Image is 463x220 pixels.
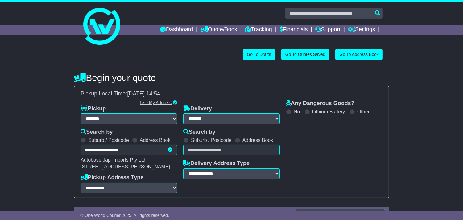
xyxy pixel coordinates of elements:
a: Go To Drafts [243,49,275,60]
span: Autobase Jap Imports Pty Ltd [81,157,145,163]
a: Dashboard [160,25,193,35]
label: Pickup [81,105,106,112]
span: © One World Courier 2025. All rights reserved. [80,213,169,218]
a: Use My Address [140,100,172,105]
label: Search by [81,129,113,136]
h4: Begin your quote [74,73,389,83]
button: Increase my warranty / insurance cover [296,209,385,220]
label: No [294,109,300,115]
a: Tracking [245,25,272,35]
label: Suburb / Postcode [191,137,232,143]
label: Lithium Battery [312,109,345,115]
label: Suburb / Postcode [88,137,129,143]
a: Settings [348,25,375,35]
span: [DATE] 14:54 [127,91,160,97]
a: Go To Address Book [335,49,382,60]
span: [STREET_ADDRESS][PERSON_NAME] [81,164,170,169]
label: Other [357,109,370,115]
a: Go To Quotes Saved [281,49,329,60]
label: Address Book [140,137,171,143]
a: Financials [280,25,308,35]
label: Delivery Address Type [183,160,250,167]
label: Address Book [242,137,273,143]
a: Support [315,25,340,35]
label: Delivery [183,105,212,112]
a: Quote/Book [201,25,237,35]
div: Pickup Local Time: [77,91,386,97]
label: Pickup Address Type [81,174,143,181]
label: Any Dangerous Goods? [286,100,354,107]
label: Search by [183,129,215,136]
